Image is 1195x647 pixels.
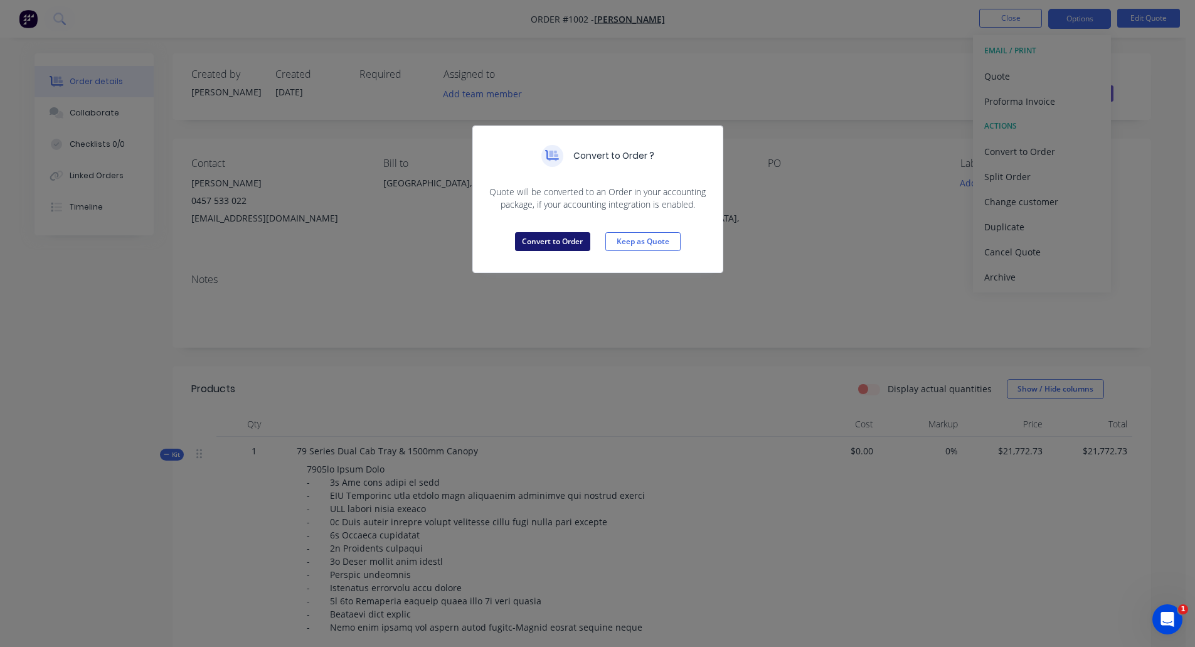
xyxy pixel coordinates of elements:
h5: Convert to Order ? [573,149,654,163]
button: Convert to Order [515,232,590,251]
iframe: Intercom live chat [1152,604,1182,634]
span: 1 [1178,604,1188,614]
span: Quote will be converted to an Order in your accounting package, if your accounting integration is... [488,186,708,211]
button: Keep as Quote [605,232,681,251]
